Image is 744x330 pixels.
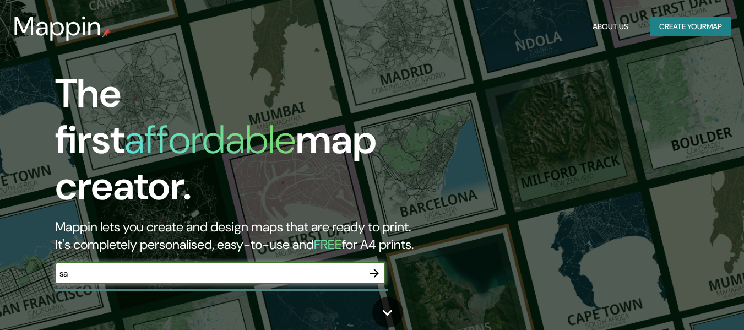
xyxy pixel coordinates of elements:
h3: Mappin [13,11,102,42]
input: Choose your favourite place [55,267,363,280]
h1: The first map creator. [55,71,427,218]
img: mappin-pin [102,29,111,37]
h2: Mappin lets you create and design maps that are ready to print. It's completely personalised, eas... [55,218,427,253]
h1: affordable [124,114,296,165]
button: About Us [588,17,633,37]
button: Create yourmap [650,17,731,37]
h5: FREE [314,236,342,253]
